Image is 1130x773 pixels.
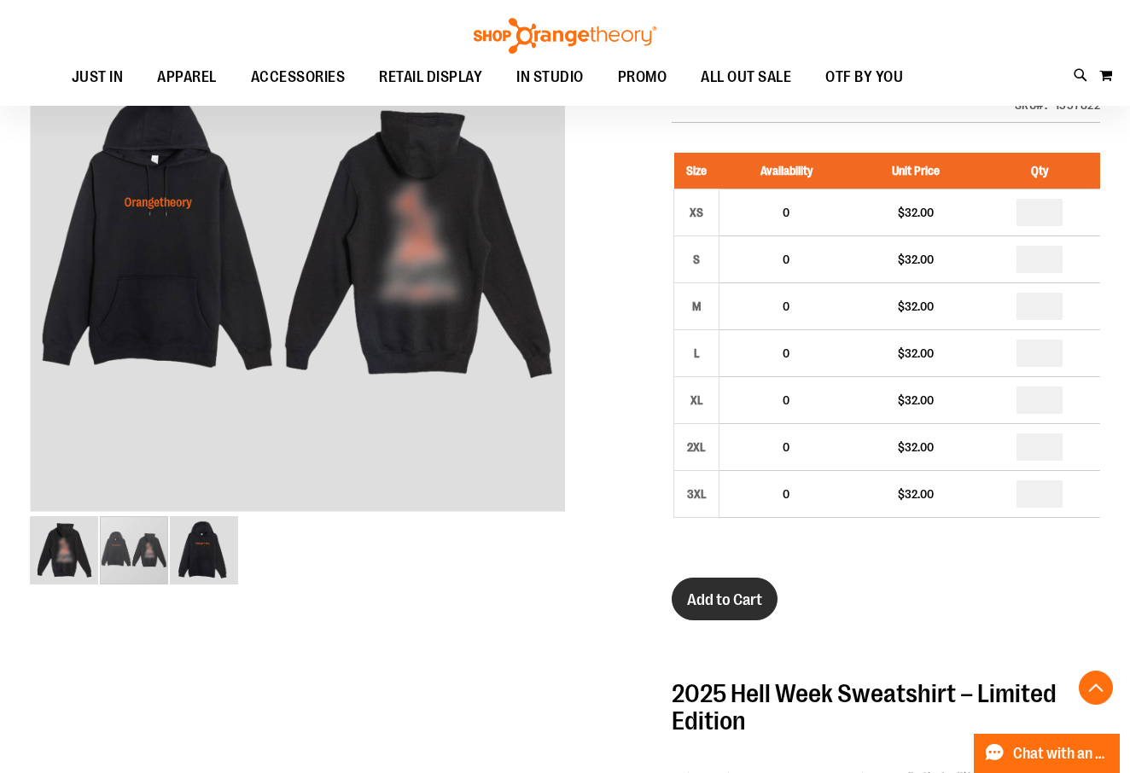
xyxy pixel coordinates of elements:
[783,393,789,407] span: 0
[100,514,170,586] div: image 2 of 3
[861,485,970,503] div: $32.00
[825,58,903,96] span: OTF BY YOU
[30,514,100,586] div: image 1 of 3
[684,200,709,225] div: XS
[783,206,789,219] span: 0
[1079,671,1113,705] button: Back To Top
[672,578,778,620] button: Add to Cart
[672,680,1100,735] h2: 2025 Hell Week Sweatshirt – Limited Edition
[684,294,709,319] div: M
[861,204,970,221] div: $32.00
[379,58,482,96] span: RETAIL DISPLAY
[861,251,970,268] div: $32.00
[684,434,709,460] div: 2XL
[861,345,970,362] div: $32.00
[170,516,238,584] img: 2025 Hell Week Hooded Sweatshirt
[783,346,789,360] span: 0
[684,247,709,272] div: S
[684,387,709,413] div: XL
[719,153,853,189] th: Availability
[1013,746,1110,762] span: Chat with an Expert
[157,58,217,96] span: APPAREL
[861,392,970,409] div: $32.00
[861,298,970,315] div: $32.00
[30,516,98,584] img: 2025 Hell Week Hooded Sweatshirt
[674,153,719,189] th: Size
[783,440,789,454] span: 0
[471,18,659,54] img: Shop Orangetheory
[684,481,709,507] div: 3XL
[783,487,789,501] span: 0
[687,590,762,609] span: Add to Cart
[72,58,124,96] span: JUST IN
[251,58,346,96] span: ACCESSORIES
[783,299,789,313] span: 0
[1015,98,1048,112] strong: SKU
[516,58,584,96] span: IN STUDIO
[978,153,1100,189] th: Qty
[853,153,978,189] th: Unit Price
[974,734,1121,773] button: Chat with an Expert
[684,340,709,366] div: L
[701,58,791,96] span: ALL OUT SALE
[861,439,970,456] div: $32.00
[170,514,238,586] div: image 3 of 3
[618,58,667,96] span: PROMO
[783,253,789,266] span: 0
